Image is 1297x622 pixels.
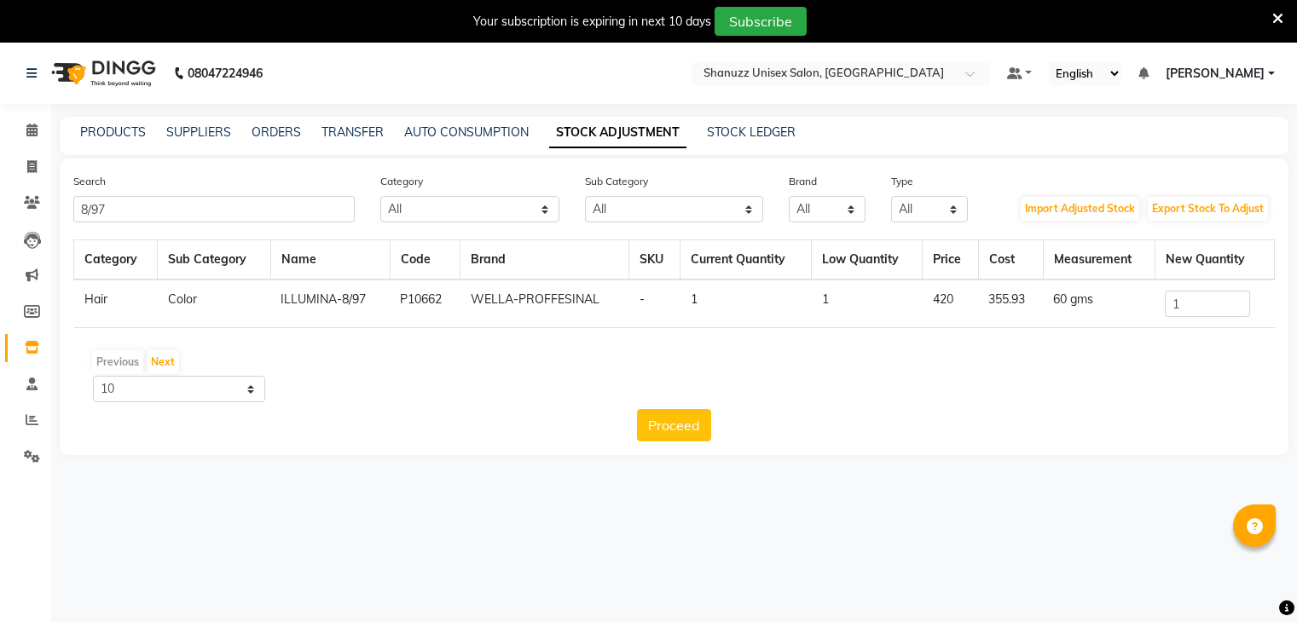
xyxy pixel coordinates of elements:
th: Category [74,240,158,280]
td: 1 [680,279,812,328]
a: TRANSFER [321,124,384,140]
a: AUTO CONSUMPTION [404,124,529,140]
td: - [629,279,680,328]
th: Code [390,240,460,280]
td: 60 gms [1043,279,1155,328]
label: Sub Category [585,174,648,189]
a: ORDERS [252,124,301,140]
th: Sub Category [158,240,270,280]
td: Hair [74,279,158,328]
a: PRODUCTS [80,124,146,140]
td: ILLUMINA-8/97 [270,279,390,328]
iframe: chat widget [1225,554,1280,605]
a: STOCK LEDGER [707,124,796,140]
th: SKU [629,240,680,280]
button: Subscribe [715,7,807,36]
label: Category [380,174,423,189]
th: Price [923,240,979,280]
th: Current Quantity [680,240,812,280]
span: [PERSON_NAME] [1166,65,1265,83]
img: logo [43,49,160,97]
td: 355.93 [978,279,1043,328]
th: Measurement [1043,240,1155,280]
button: Next [147,350,179,374]
button: Import Adjusted Stock [1021,197,1139,221]
td: WELLA-PROFFESINAL [460,279,629,328]
b: 08047224946 [188,49,263,97]
button: Proceed [637,409,711,441]
td: Color [158,279,270,328]
input: Search Product [73,196,355,222]
label: Search [73,174,106,189]
td: 1 [812,279,923,328]
th: Low Quantity [812,240,923,280]
td: 420 [923,279,979,328]
a: STOCK ADJUSTMENT [549,118,686,148]
th: Name [270,240,390,280]
th: Brand [460,240,629,280]
div: Your subscription is expiring in next 10 days [473,13,711,31]
td: P10662 [390,279,460,328]
a: SUPPLIERS [166,124,231,140]
label: Type [891,174,913,189]
th: New Quantity [1155,240,1274,280]
th: Cost [978,240,1043,280]
label: Brand [789,174,817,189]
button: Export Stock To Adjust [1148,197,1268,221]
